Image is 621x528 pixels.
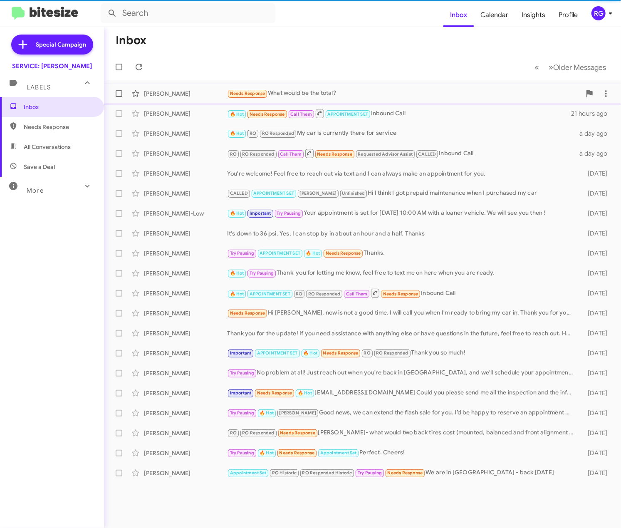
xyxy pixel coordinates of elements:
[578,449,614,457] div: [DATE]
[342,191,365,196] span: Unfinished
[260,410,274,416] span: 🔥 Hot
[578,349,614,357] div: [DATE]
[242,151,274,157] span: RO Responded
[358,151,413,157] span: Requested Advisor Assist
[584,6,612,20] button: RG
[12,62,92,70] div: SERVICE: [PERSON_NAME]
[227,268,578,278] div: Thank you for letting me know, feel free to text me on here when you are ready.
[549,62,553,72] span: »
[578,409,614,417] div: [DATE]
[296,291,302,297] span: RO
[578,269,614,278] div: [DATE]
[227,208,578,218] div: Your appointment is set for [DATE] 10:00 AM with a loaner vehicle. We will see you then !
[250,291,290,297] span: APPOINTMENT SET
[290,112,312,117] span: Call Them
[230,91,265,96] span: Needs Response
[578,129,614,138] div: a day ago
[418,151,436,157] span: CALLED
[227,348,578,358] div: Thank you so much!
[227,428,578,438] div: [PERSON_NAME]- what would two back tires cost (mounted, balanced and front alignment performed) g...
[250,112,285,117] span: Needs Response
[144,309,227,317] div: [PERSON_NAME]
[250,211,271,216] span: Important
[144,389,227,397] div: [PERSON_NAME]
[280,151,302,157] span: Call Them
[144,129,227,138] div: [PERSON_NAME]
[571,109,614,118] div: 21 hours ago
[530,59,611,76] nav: Page navigation example
[277,211,301,216] span: Try Pausing
[11,35,93,55] a: Special Campaign
[227,408,578,418] div: Good news, we can extend the flash sale for you. I’d be happy to reserve an appointment with a co...
[302,470,352,476] span: RO Responded Historic
[298,390,312,396] span: 🔥 Hot
[552,3,584,27] span: Profile
[534,62,539,72] span: «
[578,169,614,178] div: [DATE]
[230,211,244,216] span: 🔥 Hot
[553,63,606,72] span: Older Messages
[388,470,423,476] span: Needs Response
[443,3,474,27] a: Inbox
[262,131,294,136] span: RO Responded
[227,448,578,458] div: Perfect. Cheers!
[227,248,578,258] div: Thanks.
[578,289,614,297] div: [DATE]
[230,191,248,196] span: CALLED
[578,209,614,218] div: [DATE]
[346,291,368,297] span: Call Them
[144,289,227,297] div: [PERSON_NAME]
[230,390,252,396] span: Important
[326,250,361,256] span: Needs Response
[227,148,578,159] div: Inbound Call
[257,390,292,396] span: Needs Response
[227,368,578,378] div: No problem at all! Just reach out when you're back in [GEOGRAPHIC_DATA], and we'll schedule your ...
[144,349,227,357] div: [PERSON_NAME]
[306,250,320,256] span: 🔥 Hot
[144,249,227,258] div: [PERSON_NAME]
[144,109,227,118] div: [PERSON_NAME]
[144,229,227,238] div: [PERSON_NAME]
[383,291,418,297] span: Needs Response
[227,308,578,318] div: Hi [PERSON_NAME], now is not a good time. I will call you when I'm ready to bring my car in. Than...
[24,123,94,131] span: Needs Response
[317,151,352,157] span: Needs Response
[515,3,552,27] a: Insights
[578,249,614,258] div: [DATE]
[227,229,578,238] div: It's down to 36 psi. Yes, I can stop by in about an hour and a half. Thanks
[227,108,571,119] div: Inbound Call
[230,350,252,356] span: Important
[230,470,267,476] span: Appointment Set
[358,470,382,476] span: Try Pausing
[144,429,227,437] div: [PERSON_NAME]
[144,369,227,377] div: [PERSON_NAME]
[578,429,614,437] div: [DATE]
[227,329,578,337] div: Thank you for the update! If you need assistance with anything else or have questions in the futu...
[230,450,254,456] span: Try Pausing
[230,310,265,316] span: Needs Response
[230,410,254,416] span: Try Pausing
[303,350,317,356] span: 🔥 Hot
[230,291,244,297] span: 🔥 Hot
[364,350,371,356] span: RO
[578,149,614,158] div: a day ago
[144,89,227,98] div: [PERSON_NAME]
[253,191,294,196] span: APPOINTMENT SET
[578,329,614,337] div: [DATE]
[144,149,227,158] div: [PERSON_NAME]
[260,250,300,256] span: APPOINTMENT SET
[144,409,227,417] div: [PERSON_NAME]
[250,270,274,276] span: Try Pausing
[578,189,614,198] div: [DATE]
[144,189,227,198] div: [PERSON_NAME]
[36,40,87,49] span: Special Campaign
[474,3,515,27] a: Calendar
[144,269,227,278] div: [PERSON_NAME]
[257,350,298,356] span: APPOINTMENT SET
[230,430,237,436] span: RO
[280,450,315,456] span: Needs Response
[327,112,368,117] span: APPOINTMENT SET
[272,470,297,476] span: RO Historic
[323,350,359,356] span: Needs Response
